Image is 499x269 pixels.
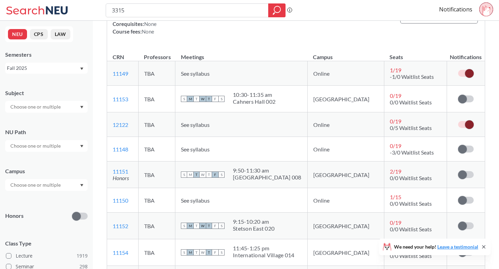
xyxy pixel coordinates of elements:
td: Online [307,137,384,161]
div: 9:50 - 11:30 am [233,167,301,174]
span: 1 / 19 [390,67,401,73]
span: F [212,223,218,229]
td: [GEOGRAPHIC_DATA] [307,161,384,188]
input: Class, professor, course number, "phrase" [111,4,263,16]
a: 12122 [113,121,128,128]
th: Meetings [175,46,307,61]
span: S [181,96,187,102]
span: T [206,171,212,178]
span: M [187,223,193,229]
a: 11149 [113,70,128,77]
span: S [218,171,225,178]
span: See syllabus [181,146,210,152]
div: Dropdown arrow [5,101,88,113]
th: Seats [384,46,447,61]
div: Fall 2025 [7,64,79,72]
span: -3/0 Waitlist Seats [390,149,434,156]
svg: Dropdown arrow [80,145,84,148]
svg: Dropdown arrow [80,67,84,70]
th: Campus [307,46,384,61]
td: Online [307,61,384,86]
span: 1 / 15 [390,194,401,200]
td: Online [307,112,384,137]
td: TBA [138,239,175,266]
i: Honors [113,175,129,181]
span: 0 / 19 [390,219,401,226]
span: T [206,96,212,102]
input: Choose one or multiple [7,142,65,150]
span: S [218,96,225,102]
span: 1919 [77,252,88,260]
span: S [181,249,187,256]
div: 11:45 - 1:25 pm [233,245,294,252]
input: Choose one or multiple [7,181,65,189]
td: TBA [138,213,175,239]
div: Fall 2025Dropdown arrow [5,63,88,74]
div: Cahners Hall 002 [233,98,275,105]
span: See syllabus [181,197,210,204]
div: NU Path [5,128,88,136]
div: CRN [113,53,124,61]
a: 11148 [113,146,128,152]
span: 0/0 Waitlist Seats [390,226,432,232]
span: W [200,96,206,102]
span: W [200,249,206,256]
div: 9:15 - 10:20 am [233,218,274,225]
div: Subject [5,89,88,97]
a: 11154 [113,249,128,256]
th: Notifications [447,46,485,61]
span: 0/0 Waitlist Seats [390,200,432,207]
div: Stetson East 020 [233,225,274,232]
span: 0/5 Waitlist Seats [390,124,432,131]
th: Professors [138,46,175,61]
span: W [200,171,206,178]
a: Notifications [439,6,472,13]
span: None [142,28,154,35]
span: Class Type [5,240,88,247]
span: F [212,96,218,102]
svg: Dropdown arrow [80,106,84,109]
td: [GEOGRAPHIC_DATA] [307,86,384,112]
div: Campus [5,167,88,175]
td: [GEOGRAPHIC_DATA] [307,213,384,239]
div: Dropdown arrow [5,179,88,191]
span: T [193,96,200,102]
div: 10:30 - 11:35 am [233,91,275,98]
span: See syllabus [181,121,210,128]
svg: magnifying glass [273,6,281,15]
span: 0/0 Waitlist Seats [390,175,432,181]
span: T [193,249,200,256]
span: 0/0 Waitlist Seats [390,99,432,105]
span: T [206,223,212,229]
span: -1/0 Waitlist Seats [390,73,434,80]
td: TBA [138,161,175,188]
a: 11150 [113,197,128,204]
span: M [187,249,193,256]
span: 0 / 19 [390,142,401,149]
span: S [218,249,225,256]
a: Leave a testimonial [437,244,478,250]
div: International Village 014 [233,252,294,259]
button: NEU [8,29,27,39]
td: TBA [138,61,175,86]
button: CPS [30,29,48,39]
a: 11153 [113,96,128,102]
td: TBA [138,86,175,112]
a: 11151 [113,168,128,175]
span: M [187,171,193,178]
td: TBA [138,137,175,161]
span: W [200,223,206,229]
span: F [212,171,218,178]
span: 2 / 19 [390,168,401,175]
input: Choose one or multiple [7,103,65,111]
span: S [181,171,187,178]
span: T [206,249,212,256]
td: Online [307,188,384,213]
span: See syllabus [181,70,210,77]
span: S [218,223,225,229]
td: [GEOGRAPHIC_DATA] [307,239,384,266]
span: We need your help! [394,244,478,249]
span: S [181,223,187,229]
div: [GEOGRAPHIC_DATA] 008 [233,174,301,181]
a: 11152 [113,223,128,229]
